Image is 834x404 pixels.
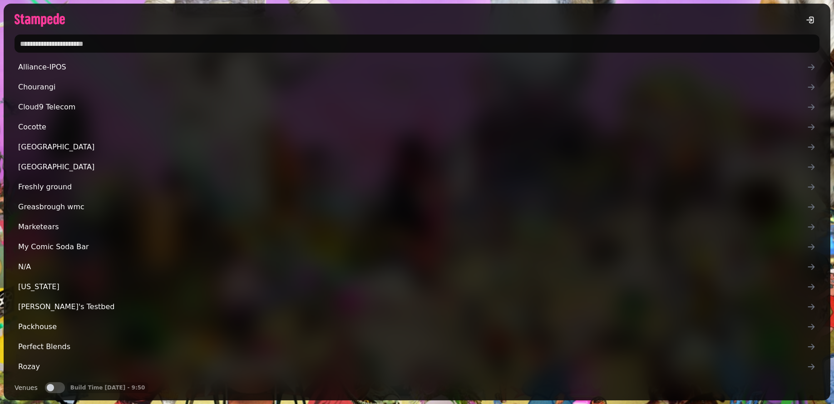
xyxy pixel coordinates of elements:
[18,82,807,93] span: Chourangi
[15,98,819,116] a: Cloud9 Telecom
[15,238,819,256] a: My Comic Soda Bar
[18,142,807,153] span: [GEOGRAPHIC_DATA]
[18,301,807,312] span: [PERSON_NAME]'s Testbed
[15,138,819,156] a: [GEOGRAPHIC_DATA]
[801,11,819,29] button: logout
[15,78,819,96] a: Chourangi
[18,102,807,113] span: Cloud9 Telecom
[15,118,819,136] a: Cocotte
[15,178,819,196] a: Freshly ground
[15,13,65,27] img: logo
[70,384,145,391] p: Build Time [DATE] - 9:50
[18,122,807,133] span: Cocotte
[18,321,807,332] span: Packhouse
[15,218,819,236] a: Marketears
[15,58,819,76] a: Alliance-IPOS
[15,338,819,356] a: Perfect Blends
[15,158,819,176] a: [GEOGRAPHIC_DATA]
[15,198,819,216] a: Greasbrough wmc
[18,62,807,73] span: Alliance-IPOS
[18,261,807,272] span: N/A
[18,182,807,192] span: Freshly ground
[18,241,807,252] span: My Comic Soda Bar
[15,382,38,393] label: Venues
[15,298,819,316] a: [PERSON_NAME]'s Testbed
[18,281,807,292] span: [US_STATE]
[15,318,819,336] a: Packhouse
[18,341,807,352] span: Perfect Blends
[15,358,819,376] a: Rozay
[18,202,807,212] span: Greasbrough wmc
[15,258,819,276] a: N/A
[18,222,807,232] span: Marketears
[18,162,807,172] span: [GEOGRAPHIC_DATA]
[18,361,807,372] span: Rozay
[15,278,819,296] a: [US_STATE]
